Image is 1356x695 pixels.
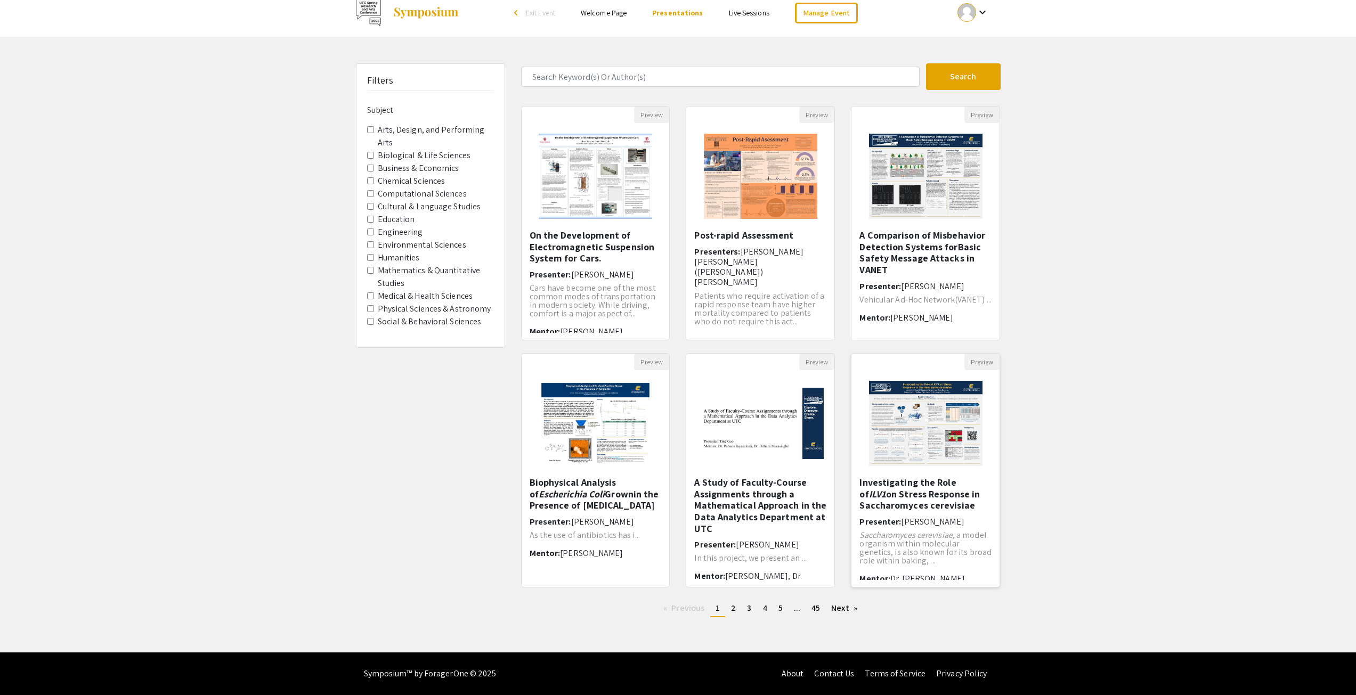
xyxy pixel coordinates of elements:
[859,529,952,541] em: Saccharomyces cerevisiae
[378,239,466,251] label: Environmental Sciences
[521,353,670,587] div: Open Presentation <p class="ql-align-center"><strong>Biophysical Analysis of <em>Escherichia Coli...
[964,354,1000,370] button: Preview
[652,8,703,18] a: Presentations
[693,123,828,230] img: <p><span style="color: rgb(34, 34, 34);">Post-rapid Assessment</span></p>
[378,264,494,290] label: Mathematics & Quantitative Studies
[851,353,1000,587] div: Open Presentation <p>Investigating the Role of <em>ILV1</em> on Stress Response in Saccharomyces ...
[694,246,803,288] span: [PERSON_NAME] [PERSON_NAME] ([PERSON_NAME]) [PERSON_NAME]
[694,554,826,562] p: In this project, we present an ...
[571,516,634,527] span: [PERSON_NAME]
[378,175,445,187] label: Chemical Sciences
[364,652,497,695] div: Symposium™ by ForagerOne © 2025
[694,247,826,288] h6: Presenters:
[378,149,471,162] label: Biological & Life Sciences
[869,488,886,500] em: ILV1
[367,75,394,86] h5: Filters
[393,6,459,19] img: Symposium by ForagerOne
[890,312,953,323] span: [PERSON_NAME]
[782,668,804,679] a: About
[859,296,992,304] p: Vehicular Ad-Hoc Network(VANET) ...
[367,105,494,115] h6: Subject
[859,230,992,275] h5: A Comparison of Misbehavior Detection Systems forBasic Safety Message Attacks in VANET
[378,162,459,175] label: Business & Economics
[521,106,670,340] div: Open Presentation <p>On the Development of Electromagnetic Suspension System for Cars.</p>
[859,517,992,527] h6: Presenter:
[530,284,662,318] p: Cars have become one of the most common modes of transportation in modern society. While driving,...
[890,573,965,584] span: Dr. [PERSON_NAME]
[378,251,420,264] label: Humanities
[865,668,925,679] a: Terms of Service
[946,1,1000,24] button: Expand account dropdown
[8,647,45,687] iframe: Chat
[795,3,858,23] a: Manage Event
[530,531,662,539] p: As the use of antibiotics has i...
[671,602,704,614] span: Previous
[731,602,736,614] span: 2
[378,226,423,239] label: Engineering
[811,602,820,614] span: 45
[936,668,987,679] a: Privacy Policy
[530,477,662,511] h5: Biophysical Analysis of Grownin the Presence of [MEDICAL_DATA]
[901,516,964,527] span: [PERSON_NAME]
[799,354,834,370] button: Preview
[378,315,482,328] label: Social & Behavioral Sciences
[694,230,826,241] h5: Post-rapid Assessment
[694,477,826,534] h5: A Study of Faculty-Course Assignments through a Mathematical Approach in the Data Analytics Depar...
[859,312,890,323] span: Mentor:
[571,269,634,280] span: [PERSON_NAME]
[634,107,669,123] button: Preview
[539,488,605,500] em: Escherichia Coli
[514,10,521,16] div: arrow_back_ios
[794,602,800,614] span: ...
[901,281,964,292] span: [PERSON_NAME]
[634,354,669,370] button: Preview
[378,187,467,200] label: Computational Sciences
[530,326,561,337] span: Mentor:
[716,602,720,614] span: 1
[826,600,863,616] a: Next page
[694,292,826,326] p: Patients who require activation of a rapid response team have higher mortality compared to patien...
[976,6,989,19] mat-icon: Expand account dropdown
[528,123,663,230] img: <p>On the Development of Electromagnetic Suspension System for Cars.</p>
[858,370,993,477] img: <p>Investigating the Role of <em>ILV1</em> on Stress Response in Saccharomyces cerevisiae</p>
[763,602,767,614] span: 4
[859,573,890,584] span: Mentor:
[560,547,623,559] span: [PERSON_NAME]
[378,124,494,149] label: Arts, Design, and Performing Arts
[378,200,481,213] label: Cultural & Language Studies
[686,353,835,587] div: Open Presentation <p><span style="color: black;">A Study of Faculty-Course Assignments through a ...
[778,602,783,614] span: 5
[378,290,473,302] label: Medical & Health Sciences
[378,302,491,315] label: Physical Sciences & Astronomy
[858,123,993,230] img: <p><strong>A Comparison of Misbehavior Detection Systems for</strong></p><p><strong>Basic Safety ...
[799,107,834,123] button: Preview
[694,570,802,592] span: [PERSON_NAME], Dr. Dilhani Marasinghe
[694,539,826,550] h6: Presenter:
[747,602,751,614] span: 3
[859,477,992,511] h5: Investigating the Role of on Stress Response in Saccharomyces cerevisiae
[686,377,834,470] img: <p><span style="color: black;">A Study of Faculty-Course Assignments through a Mathematical Appro...
[530,269,662,280] h6: Presenter:
[526,8,555,18] span: Exit Event
[686,106,835,340] div: Open Presentation <p><span style="color: rgb(34, 34, 34);">Post-rapid Assessment</span></p>
[378,213,415,226] label: Education
[581,8,627,18] a: Welcome Page
[530,547,561,559] span: Mentor:
[926,63,1001,90] button: Search
[694,570,725,582] span: Mentor:
[530,230,662,264] h5: On the Development of Electromagnetic Suspension System for Cars.
[736,539,799,550] span: [PERSON_NAME]
[851,106,1000,340] div: Open Presentation <p><strong>A Comparison of Misbehavior Detection Systems for</strong></p><p><st...
[530,370,661,477] img: <p class="ql-align-center"><strong>Biophysical Analysis of <em>Escherichia Coli </em>Grown</stron...
[814,668,854,679] a: Contact Us
[859,531,992,565] p: , a model organism within molecular genetics, is also known for its broad role within baking, ...
[530,517,662,527] h6: Presenter:
[521,67,920,87] input: Search Keyword(s) Or Author(s)
[729,8,769,18] a: Live Sessions
[859,281,992,291] h6: Presenter:
[521,600,1001,617] ul: Pagination
[964,107,1000,123] button: Preview
[560,326,623,337] span: [PERSON_NAME]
